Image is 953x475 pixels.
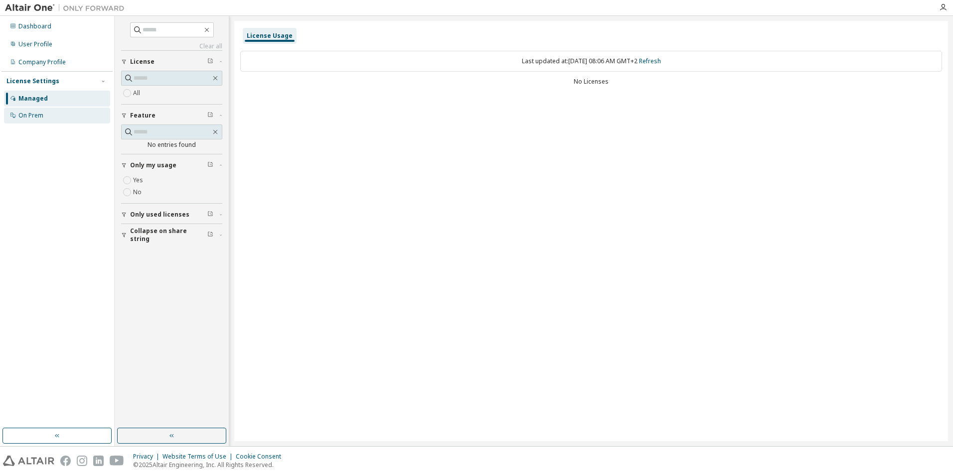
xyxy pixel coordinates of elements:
[18,40,52,48] div: User Profile
[121,105,222,126] button: Feature
[133,174,145,186] label: Yes
[240,78,942,86] div: No Licenses
[247,32,293,40] div: License Usage
[121,154,222,176] button: Only my usage
[18,95,48,103] div: Managed
[207,211,213,219] span: Clear filter
[133,87,142,99] label: All
[130,58,155,66] span: License
[121,42,222,50] a: Clear all
[18,22,51,30] div: Dashboard
[133,186,144,198] label: No
[207,112,213,119] span: Clear filter
[207,161,213,169] span: Clear filter
[110,456,124,466] img: youtube.svg
[639,57,661,65] a: Refresh
[18,112,43,119] div: On Prem
[18,58,66,66] div: Company Profile
[236,453,287,461] div: Cookie Consent
[207,58,213,66] span: Clear filter
[77,456,87,466] img: instagram.svg
[6,77,59,85] div: License Settings
[130,227,207,243] span: Collapse on share string
[121,141,222,149] div: No entries found
[60,456,71,466] img: facebook.svg
[162,453,236,461] div: Website Terms of Use
[130,211,189,219] span: Only used licenses
[3,456,54,466] img: altair_logo.svg
[121,51,222,73] button: License
[93,456,104,466] img: linkedin.svg
[121,204,222,226] button: Only used licenses
[121,224,222,246] button: Collapse on share string
[130,161,176,169] span: Only my usage
[133,453,162,461] div: Privacy
[130,112,156,119] span: Feature
[240,51,942,72] div: Last updated at: [DATE] 08:06 AM GMT+2
[207,231,213,239] span: Clear filter
[133,461,287,469] p: © 2025 Altair Engineering, Inc. All Rights Reserved.
[5,3,130,13] img: Altair One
